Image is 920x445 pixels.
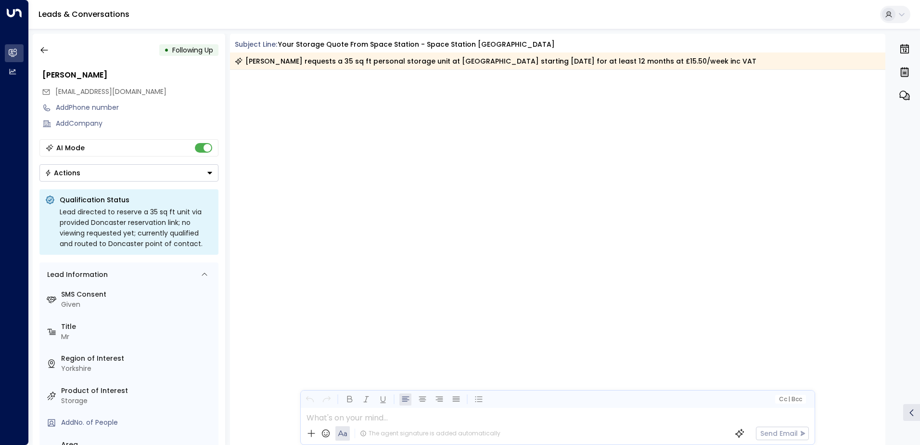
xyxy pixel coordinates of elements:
[61,353,215,364] label: Region of Interest
[56,118,218,129] div: AddCompany
[61,332,215,342] div: Mr
[235,56,756,66] div: [PERSON_NAME] requests a 35 sq ft personal storage unit at [GEOGRAPHIC_DATA] starting [DATE] for ...
[42,69,218,81] div: [PERSON_NAME]
[45,169,80,177] div: Actions
[164,41,169,59] div: •
[55,87,166,97] span: awestcott@hotmaIl.co.uk
[56,103,218,113] div: AddPhone number
[39,164,218,182] div: Button group with a nested menu
[38,9,129,20] a: Leads & Conversations
[320,393,332,406] button: Redo
[39,164,218,182] button: Actions
[61,300,215,310] div: Given
[235,39,277,49] span: Subject Line:
[61,364,215,374] div: Yorkshire
[56,143,85,153] div: AI Mode
[60,207,213,249] div: Lead directed to reserve a 35 sq ft unit via provided Doncaster reservation link; no viewing requ...
[61,322,215,332] label: Title
[775,395,805,404] button: Cc|Bcc
[788,396,790,403] span: |
[61,418,215,428] div: AddNo. of People
[61,289,215,300] label: SMS Consent
[304,393,316,406] button: Undo
[278,39,555,50] div: Your storage quote from Space Station - Space Station [GEOGRAPHIC_DATA]
[60,195,213,205] p: Qualification Status
[44,270,108,280] div: Lead Information
[61,396,215,406] div: Storage
[172,45,213,55] span: Following Up
[360,429,500,438] div: The agent signature is added automatically
[61,386,215,396] label: Product of Interest
[779,396,802,403] span: Cc Bcc
[55,87,166,96] span: [EMAIL_ADDRESS][DOMAIN_NAME]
